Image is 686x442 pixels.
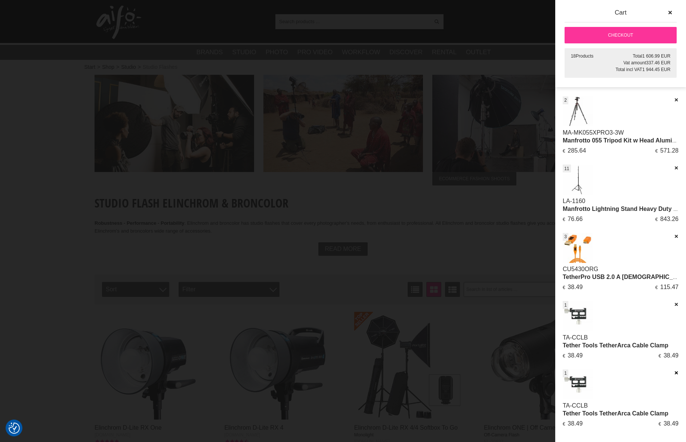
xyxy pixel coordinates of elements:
[564,165,569,172] span: 11
[642,53,670,59] span: 1 606.99 EUR
[9,421,20,435] button: Consent Preferences
[563,165,593,195] img: Manfrotto Lightning Stand Heavy Duty 104-352cm
[564,370,567,377] span: 1
[568,284,583,290] span: 38.49
[568,420,583,427] span: 38.49
[664,352,679,359] span: 38.49
[565,27,677,43] a: Checkout
[576,53,593,59] span: Products
[568,216,583,222] span: 76.66
[563,369,593,400] img: Tether Tools TetherArca Cable Clamp
[563,402,588,409] a: TA-CCLB
[615,9,627,16] span: Cart
[563,198,585,204] a: LA-1160
[563,334,588,341] a: TA-CCLB
[563,96,593,127] img: Manfrotto 055 Tripod Kit w Head Aluminium
[563,301,593,331] img: Tether Tools TetherArca Cable Clamp
[563,410,668,417] a: Tether Tools TetherArca Cable Clamp
[9,423,20,434] img: Revisit consent button
[564,97,567,104] span: 2
[568,147,586,154] span: 285.64
[664,420,679,427] span: 38.49
[564,233,567,240] span: 3
[568,352,583,359] span: 38.49
[660,284,679,290] span: 115.47
[646,60,670,65] span: 337.46 EUR
[615,67,642,72] span: Total incl VAT
[660,216,679,222] span: 843.26
[563,129,624,136] a: MA-MK055XPRO3-3W
[563,342,668,349] a: Tether Tools TetherArca Cable Clamp
[660,147,679,154] span: 571.28
[564,302,567,309] span: 1
[563,266,598,272] a: CU5430ORG
[563,233,593,263] img: TetherPro USB 2.0 A Male to Micro-B 5 Pin Orange
[623,60,646,65] span: Vat amount
[633,53,642,59] span: Total
[642,67,670,72] span: 1 944.45 EUR
[571,53,576,59] span: 18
